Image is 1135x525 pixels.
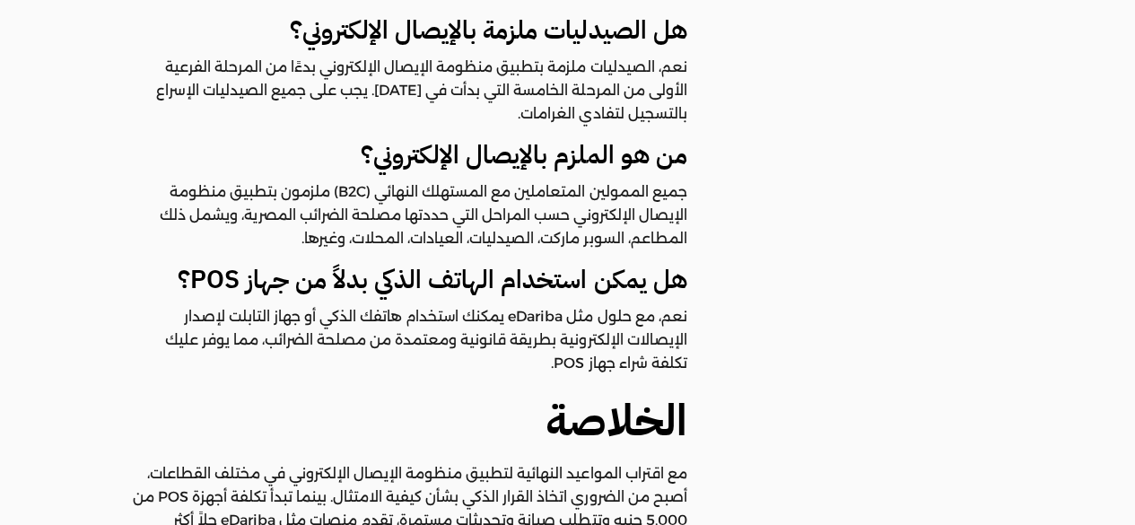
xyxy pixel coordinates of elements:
[127,14,686,47] h3: هل الصيدليات ملزمة بالإيصال الإلكتروني؟
[127,305,686,375] p: نعم، مع حلول مثل eDariba يمكنك استخدام هاتفك الذكي أو جهاز التابلت لإصدار الإيصالات الإلكترونية ب...
[127,56,686,126] p: نعم، الصيدليات ملزمة بتطبيق منظومة الإيصال الإلكتروني بدءًا من المرحلة الفرعية الأولى من المرحلة ...
[127,180,686,250] p: جميع الممولين المتعاملين مع المستهلك النهائي (B2C) ملزمون بتطبيق منظومة الإيصال الإلكتروني حسب ال...
[127,389,686,453] h2: الخلاصة
[127,139,686,171] h3: من هو الملزم بالإيصال الإلكتروني؟
[127,264,686,296] h3: هل يمكن استخدام الهاتف الذكي بدلاً من جهاز POS؟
